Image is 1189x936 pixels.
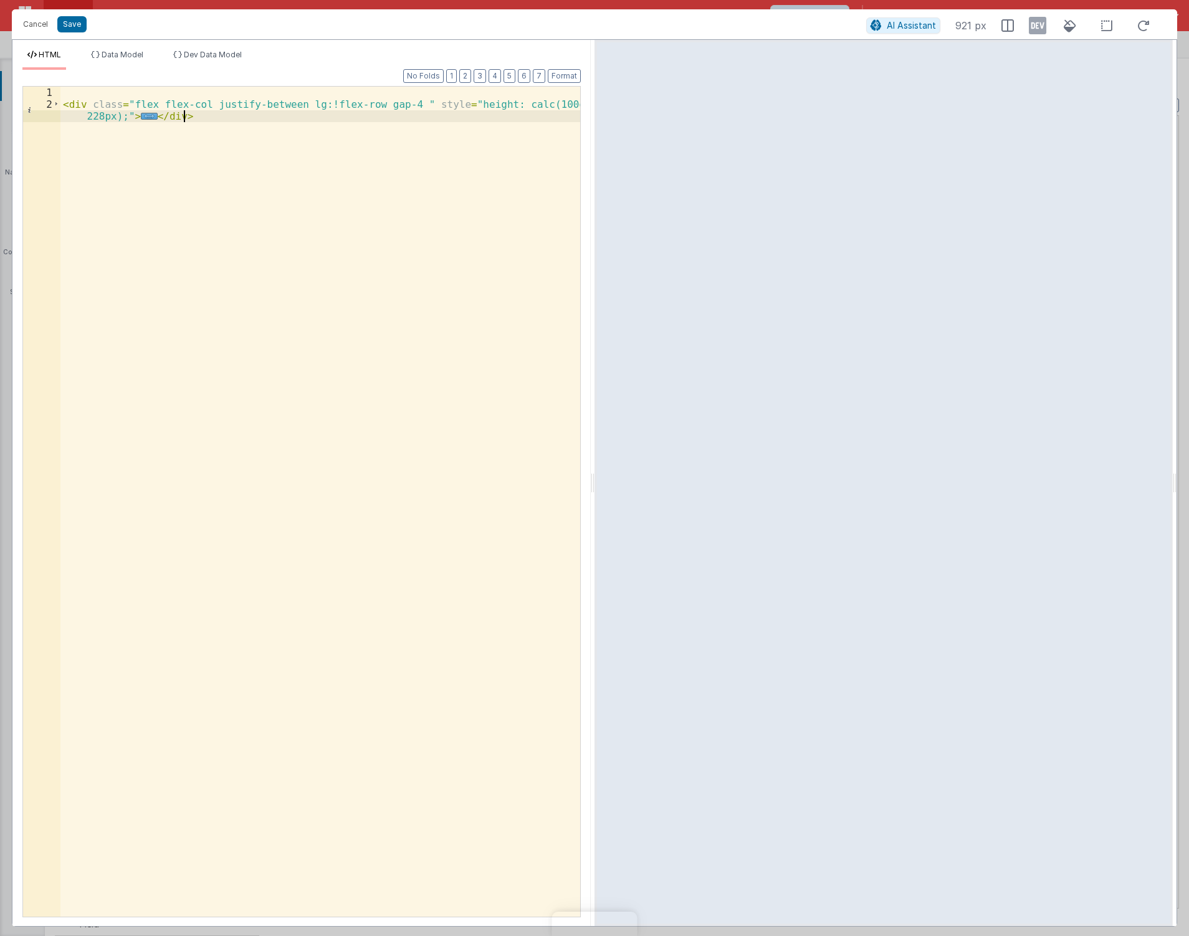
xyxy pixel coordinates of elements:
[518,69,530,83] button: 6
[23,98,60,122] div: 2
[459,69,471,83] button: 2
[141,113,157,120] span: ...
[474,69,486,83] button: 3
[489,69,501,83] button: 4
[184,50,242,59] span: Dev Data Model
[548,69,581,83] button: Format
[102,50,143,59] span: Data Model
[17,16,54,33] button: Cancel
[504,69,515,83] button: 5
[955,18,986,33] span: 921 px
[887,20,936,31] span: AI Assistant
[446,69,457,83] button: 1
[57,16,87,32] button: Save
[39,50,61,59] span: HTML
[866,17,940,34] button: AI Assistant
[23,87,60,98] div: 1
[403,69,444,83] button: No Folds
[533,69,545,83] button: 7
